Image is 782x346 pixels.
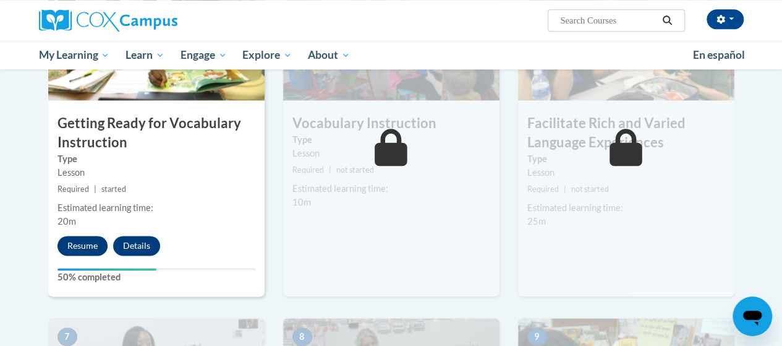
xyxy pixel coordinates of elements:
iframe: Button to launch messaging window [733,296,772,336]
div: Lesson [57,166,255,179]
a: Learn [117,41,172,69]
img: Cox Campus [39,9,177,32]
div: Your progress [57,268,156,270]
span: Required [57,184,89,194]
span: 20m [57,216,76,227]
a: My Learning [31,41,118,69]
span: Learn [125,48,164,63]
span: Required [292,165,324,175]
button: Details [113,236,160,256]
div: Main menu [30,41,753,69]
span: 7 [57,327,77,346]
a: Cox Campus [39,9,261,32]
span: | [564,184,566,194]
span: En español [693,48,745,61]
label: Type [292,133,490,147]
h3: Facilitate Rich and Varied Language Experiences [518,114,734,152]
span: 10m [292,197,311,207]
span: Explore [242,48,292,63]
h3: Vocabulary Instruction [283,114,499,133]
button: Account Settings [707,9,744,29]
span: 8 [292,327,312,346]
label: Type [57,152,255,166]
label: 50% completed [57,270,255,284]
span: not started [336,165,374,175]
div: Estimated learning time: [57,201,255,215]
span: | [94,184,96,194]
span: Engage [181,48,227,63]
a: Explore [234,41,300,69]
div: Lesson [527,166,725,179]
button: Resume [57,236,108,256]
span: 9 [527,327,547,346]
a: About [300,41,358,69]
span: Required [527,184,559,194]
div: Lesson [292,147,490,160]
span: started [101,184,126,194]
div: Estimated learning time: [292,182,490,196]
span: About [308,48,350,63]
input: Search Courses [559,13,658,28]
a: Engage [172,41,235,69]
button: Search [658,13,676,28]
span: 25m [527,216,546,227]
h3: Getting Ready for Vocabulary Instruction [48,114,265,152]
span: My Learning [38,48,109,63]
label: Type [527,152,725,166]
a: En español [685,42,753,68]
span: | [329,165,331,175]
span: not started [571,184,609,194]
div: Estimated learning time: [527,201,725,215]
